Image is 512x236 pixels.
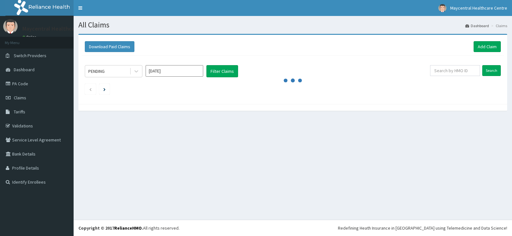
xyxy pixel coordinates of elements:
img: User Image [3,19,18,34]
input: Search [482,65,501,76]
button: Filter Claims [206,65,238,77]
li: Claims [490,23,507,28]
a: Add Claim [474,41,501,52]
span: Switch Providers [14,53,46,58]
strong: Copyright © 2017 . [78,225,143,231]
input: Search by HMO ID [430,65,480,76]
span: Dashboard [14,67,35,72]
button: Download Paid Claims [85,41,134,52]
h1: All Claims [78,21,507,29]
a: Dashboard [465,23,489,28]
span: Claims [14,95,26,101]
a: Previous page [89,86,92,92]
span: Tariffs [14,109,25,115]
footer: All rights reserved. [74,220,512,236]
svg: audio-loading [283,71,302,90]
div: PENDING [88,68,105,74]
span: Maycentral Healthcare Centre [450,5,507,11]
a: RelianceHMO [114,225,142,231]
img: User Image [438,4,446,12]
input: Select Month and Year [146,65,203,77]
div: Redefining Heath Insurance in [GEOGRAPHIC_DATA] using Telemedicine and Data Science! [338,225,507,231]
a: Next page [103,86,106,92]
p: Maycentral Healthcare Centre [22,26,98,32]
a: Online [22,35,38,39]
